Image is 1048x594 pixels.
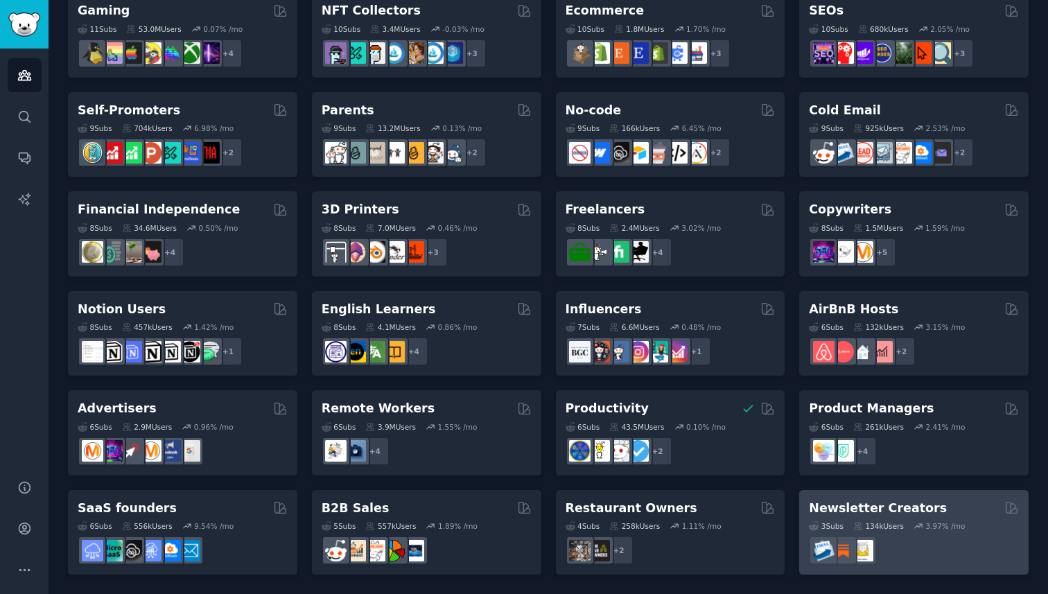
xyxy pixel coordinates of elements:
[322,500,390,517] h2: B2B Sales
[419,238,448,267] div: + 3
[813,341,835,362] img: airbnb_hosts
[121,241,142,263] img: Fire
[322,422,356,432] div: 6 Sub s
[364,540,385,561] img: b2b_sales
[871,42,893,64] img: SEO_cases
[647,142,668,164] img: nocodelowcode
[78,422,112,432] div: 6 Sub s
[121,142,142,164] img: selfpromotion
[682,521,722,531] div: 1.11 % /mo
[457,138,487,167] div: + 2
[344,440,366,462] img: work
[609,123,660,133] div: 166k Users
[159,42,181,64] img: gamers
[101,540,123,561] img: microsaas
[569,142,591,164] img: nocode
[627,241,649,263] img: Freelancers
[122,521,173,531] div: 556k Users
[78,400,157,417] h2: Advertisers
[8,12,40,37] img: GummySearch logo
[194,322,234,332] div: 1.42 % /mo
[643,238,672,267] div: + 4
[853,521,904,531] div: 134k Users
[198,341,220,362] img: NotionPromote
[194,521,234,531] div: 9.54 % /mo
[198,142,220,164] img: TestMyApp
[344,241,366,263] img: 3Dmodeling
[322,2,421,19] h2: NFT Collectors
[101,142,123,164] img: youtubepromotion
[809,201,891,218] h2: Copywriters
[322,123,356,133] div: 9 Sub s
[438,521,478,531] div: 1.89 % /mo
[627,42,649,64] img: EtsySellers
[809,500,947,517] h2: Newsletter Creators
[179,42,200,64] img: XboxGamers
[685,42,707,64] img: ecommerce_growth
[813,142,835,164] img: sales
[140,341,161,362] img: NotionGeeks
[82,42,103,64] img: linux_gaming
[364,142,385,164] img: beyondthebump
[852,42,873,64] img: seogrowth
[344,142,366,164] img: SingleParents
[681,322,721,332] div: 0.48 % /mo
[365,422,416,432] div: 3.9M Users
[682,123,722,133] div: 6.45 % /mo
[609,322,660,332] div: 6.6M Users
[179,540,200,561] img: SaaS_Email_Marketing
[609,521,660,531] div: 258k Users
[442,123,482,133] div: 0.13 % /mo
[832,540,854,561] img: Substack
[442,42,463,64] img: DigitalItems
[588,540,610,561] img: BarOwners
[101,42,123,64] img: CozyGamers
[832,341,854,362] img: AirBnBHosts
[809,422,844,432] div: 6 Sub s
[360,437,390,466] div: + 4
[325,241,347,263] img: 3Dprinting
[213,337,243,366] div: + 1
[925,123,965,133] div: 2.53 % /mo
[609,422,664,432] div: 43.5M Users
[858,24,909,34] div: 680k Users
[82,440,103,462] img: marketing
[121,540,142,561] img: NoCodeSaaS
[140,142,161,164] img: ProductHunters
[101,241,123,263] img: FinancialPlanning
[322,102,374,119] h2: Parents
[198,42,220,64] img: TwitchStreaming
[140,241,161,263] img: fatFIRE
[399,337,428,366] div: + 4
[122,223,177,233] div: 34.6M Users
[925,223,965,233] div: 1.59 % /mo
[566,301,642,318] h2: Influencers
[809,123,844,133] div: 9 Sub s
[78,521,112,531] div: 6 Sub s
[891,142,912,164] img: b2b_sales
[121,440,142,462] img: PPC
[101,440,123,462] img: SEO
[910,142,932,164] img: B2BSaaS
[925,322,965,332] div: 3.15 % /mo
[457,39,487,68] div: + 3
[566,24,604,34] div: 10 Sub s
[627,341,649,362] img: InstagramMarketing
[929,142,951,164] img: EmailOutreach
[121,42,142,64] img: macgaming
[569,42,591,64] img: dropship
[686,24,726,34] div: 1.70 % /mo
[122,422,173,432] div: 2.9M Users
[383,540,405,561] img: B2BSales
[813,42,835,64] img: SEO_Digital_Marketing
[609,223,660,233] div: 2.4M Users
[403,241,424,263] img: FixMyPrint
[945,138,974,167] div: + 2
[686,422,726,432] div: 0.10 % /mo
[608,341,629,362] img: Instagram
[159,540,181,561] img: B2BSaaS
[685,142,707,164] img: Adalo
[925,422,965,432] div: 2.41 % /mo
[809,223,844,233] div: 8 Sub s
[365,123,420,133] div: 13.2M Users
